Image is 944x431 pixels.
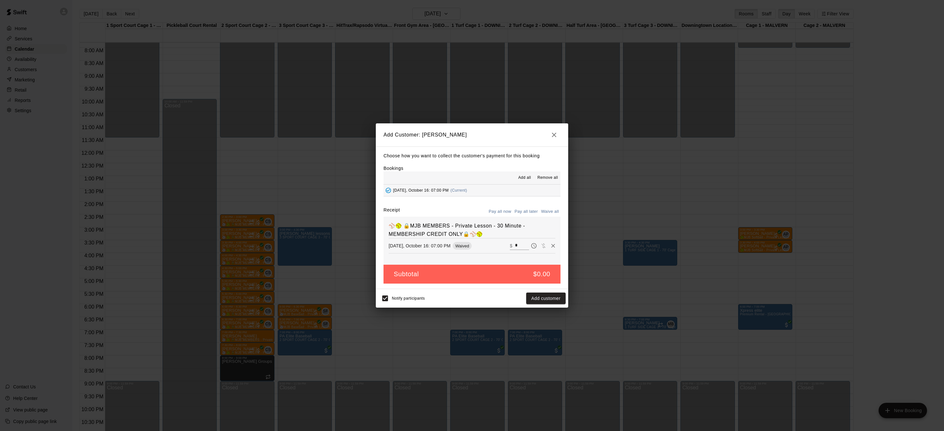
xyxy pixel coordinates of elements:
[394,270,419,278] h5: Subtotal
[513,207,540,217] button: Pay all later
[383,166,403,171] label: Bookings
[539,207,560,217] button: Waive all
[389,243,451,249] p: [DATE], October 16: 07:00 PM
[383,186,393,195] button: Added - Collect Payment
[535,173,560,183] button: Remove all
[451,188,467,193] span: (Current)
[389,222,555,238] h6: ⚾️🥎 🔒MJB MEMBERS - Private Lesson - 30 Minute - MEMBERSHIP CREDIT ONLY🔒⚾️🥎
[514,173,535,183] button: Add all
[392,296,425,301] span: Notify participants
[539,243,548,248] span: Waive payment
[453,244,472,248] span: Waived
[376,123,568,146] h2: Add Customer: [PERSON_NAME]
[383,185,560,196] button: Added - Collect Payment[DATE], October 16: 07:00 PM(Current)
[537,175,558,181] span: Remove all
[487,207,513,217] button: Pay all now
[383,207,400,217] label: Receipt
[518,175,531,181] span: Add all
[526,293,566,304] button: Add customer
[529,243,539,248] span: Pay later
[393,188,449,193] span: [DATE], October 16: 07:00 PM
[548,241,558,251] button: Remove
[383,152,560,160] p: Choose how you want to collect the customer's payment for this booking
[510,243,512,249] p: $
[533,270,550,278] h5: $0.00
